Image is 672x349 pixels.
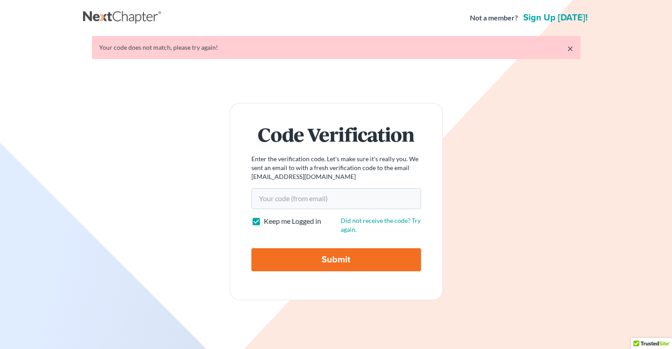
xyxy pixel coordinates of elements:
a: Sign up [DATE]! [521,13,589,22]
input: Your code (from email) [251,188,421,209]
a: × [567,43,573,54]
div: Your code does not match, please try again! [99,43,573,52]
strong: Not a member? [470,13,518,23]
h1: Code Verification [251,125,421,144]
input: Submit [251,248,421,271]
p: Enter the verification code. Let's make sure it's really you. We sent an email to with a fresh ve... [251,155,421,181]
a: Did not receive the code? Try again. [341,217,421,233]
label: Keep me Logged in [264,216,321,226]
